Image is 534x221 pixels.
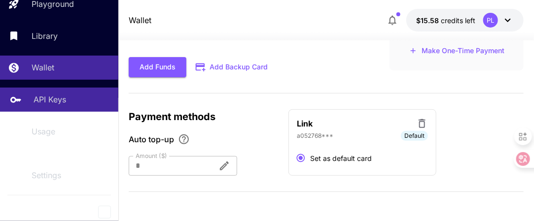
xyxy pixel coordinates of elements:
[129,109,277,124] p: Payment methods
[297,118,313,129] p: Link
[136,152,167,160] label: Amount ($)
[483,13,498,28] div: PL
[416,15,475,26] div: $15.5822
[174,133,194,145] button: Enable Auto top-up to ensure uninterrupted service. We'll automatically bill the chosen amount wh...
[106,203,118,221] div: Collapse sidebar
[401,131,428,140] span: Default
[32,126,55,137] p: Usage
[416,16,441,25] span: $15.58
[34,94,66,105] p: API Keys
[129,14,151,26] a: Wallet
[441,16,475,25] span: credits left
[32,30,58,42] p: Library
[186,58,278,77] button: Add Backup Card
[129,57,186,77] button: Add Funds
[98,206,111,219] button: Collapse sidebar
[129,133,174,145] span: Auto top-up
[405,43,509,59] button: Make a one-time, non-recurring payment
[32,169,61,181] p: Settings
[129,14,151,26] nav: breadcrumb
[310,153,372,163] span: Set as default card
[406,9,524,32] button: $15.5822PL
[32,62,54,73] p: Wallet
